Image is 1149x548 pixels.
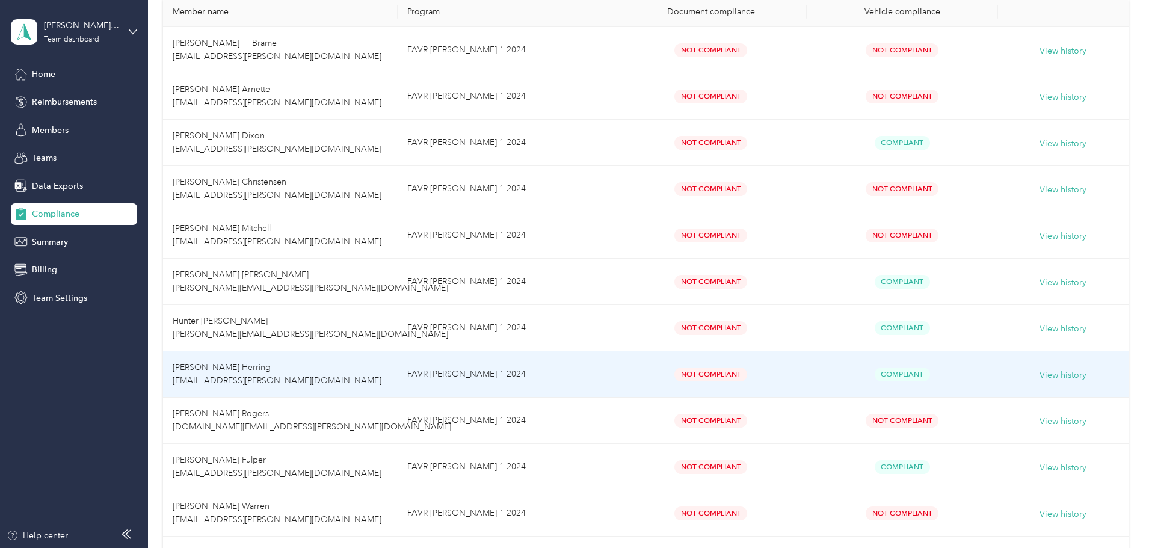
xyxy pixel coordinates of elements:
span: Members [32,124,69,137]
span: [PERSON_NAME] Rogers [DOMAIN_NAME][EMAIL_ADDRESS][PERSON_NAME][DOMAIN_NAME] [173,408,451,432]
span: Data Exports [32,180,83,192]
button: View history [1040,508,1086,521]
span: [PERSON_NAME] Warren [EMAIL_ADDRESS][PERSON_NAME][DOMAIN_NAME] [173,501,381,525]
span: [PERSON_NAME] [PERSON_NAME] [PERSON_NAME][EMAIL_ADDRESS][PERSON_NAME][DOMAIN_NAME] [173,269,448,293]
td: FAVR Bev 1 2024 [398,351,615,398]
span: [PERSON_NAME] Fulper [EMAIL_ADDRESS][PERSON_NAME][DOMAIN_NAME] [173,455,381,478]
span: [PERSON_NAME] Herring [EMAIL_ADDRESS][PERSON_NAME][DOMAIN_NAME] [173,362,381,386]
span: [PERSON_NAME] Dixon [EMAIL_ADDRESS][PERSON_NAME][DOMAIN_NAME] [173,131,381,154]
button: View history [1040,91,1086,104]
span: Compliant [875,136,930,150]
span: Not Compliant [674,136,747,150]
div: Document compliance [625,7,797,17]
button: View history [1040,183,1086,197]
button: View history [1040,276,1086,289]
td: FAVR Bev 1 2024 [398,305,615,351]
iframe: Everlance-gr Chat Button Frame [1082,481,1149,548]
span: Billing [32,263,57,276]
div: Vehicle compliance [816,7,988,17]
span: Not Compliant [674,182,747,196]
span: Not Compliant [866,229,938,242]
div: [PERSON_NAME] Beverages [44,19,119,32]
span: Not Compliant [674,321,747,335]
span: Not Compliant [674,229,747,242]
span: Not Compliant [866,506,938,520]
span: Not Compliant [674,43,747,57]
span: Team Settings [32,292,87,304]
td: FAVR Bev 1 2024 [398,490,615,537]
span: Home [32,68,55,81]
td: FAVR Bev 1 2024 [398,398,615,444]
span: Compliant [875,321,930,335]
span: Compliance [32,208,79,220]
span: Reimbursements [32,96,97,108]
span: Not Compliant [866,414,938,428]
button: View history [1040,461,1086,475]
span: Not Compliant [674,414,747,428]
span: Compliant [875,368,930,381]
span: Not Compliant [674,275,747,289]
div: Team dashboard [44,36,99,43]
span: Not Compliant [674,90,747,103]
span: Not Compliant [866,90,938,103]
span: [PERSON_NAME] Arnette [EMAIL_ADDRESS][PERSON_NAME][DOMAIN_NAME] [173,84,381,108]
span: Summary [32,236,68,248]
span: Not Compliant [674,368,747,381]
td: FAVR Bev 1 2024 [398,73,615,120]
span: Not Compliant [866,182,938,196]
td: FAVR Bev 1 2024 [398,444,615,490]
span: [PERSON_NAME] Christensen [EMAIL_ADDRESS][PERSON_NAME][DOMAIN_NAME] [173,177,381,200]
button: View history [1040,322,1086,336]
span: Compliant [875,460,930,474]
span: Not Compliant [674,506,747,520]
button: View history [1040,230,1086,243]
td: FAVR Bev 1 2024 [398,27,615,73]
td: FAVR Bev 1 2024 [398,259,615,305]
td: FAVR Bev 1 2024 [398,120,615,166]
span: [PERSON_NAME] Mitchell [EMAIL_ADDRESS][PERSON_NAME][DOMAIN_NAME] [173,223,381,247]
button: View history [1040,369,1086,382]
td: FAVR Bev 1 2024 [398,166,615,212]
span: Not Compliant [866,43,938,57]
span: Not Compliant [674,460,747,474]
button: View history [1040,137,1086,150]
button: Help center [7,529,68,542]
button: View history [1040,45,1086,58]
span: Compliant [875,275,930,289]
span: [PERSON_NAME] Brame [EMAIL_ADDRESS][PERSON_NAME][DOMAIN_NAME] [173,38,381,61]
td: FAVR Bev 1 2024 [398,212,615,259]
span: Teams [32,152,57,164]
button: View history [1040,415,1086,428]
span: Hunter [PERSON_NAME] [PERSON_NAME][EMAIL_ADDRESS][PERSON_NAME][DOMAIN_NAME] [173,316,448,339]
